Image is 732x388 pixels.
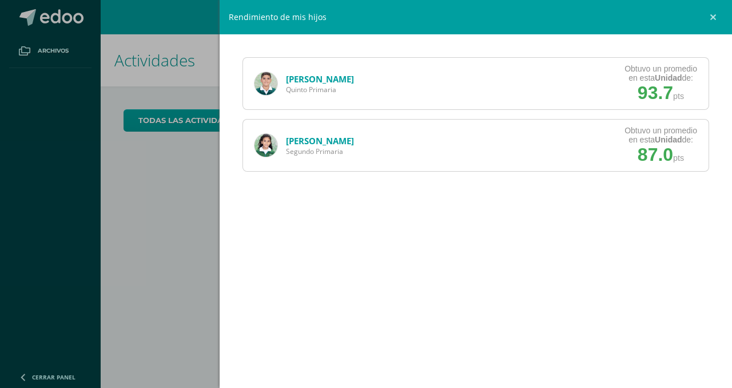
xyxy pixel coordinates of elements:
a: [PERSON_NAME] [286,135,354,147]
span: 93.7 [638,82,673,103]
span: Quinto Primaria [286,85,354,94]
span: 87.0 [638,144,673,165]
div: Obtuvo un promedio en esta de: [624,64,697,82]
img: d899fed667393d7075d6580eaa9313d5.png [254,72,277,95]
div: Obtuvo un promedio en esta de: [624,126,697,144]
a: [PERSON_NAME] [286,73,354,85]
span: pts [673,92,684,101]
strong: Unidad [655,73,682,82]
img: 5b92e62146c67143654d3c1a701986d4.png [254,134,277,157]
span: Segundo Primaria [286,147,354,156]
span: pts [673,153,684,163]
strong: Unidad [655,135,682,144]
